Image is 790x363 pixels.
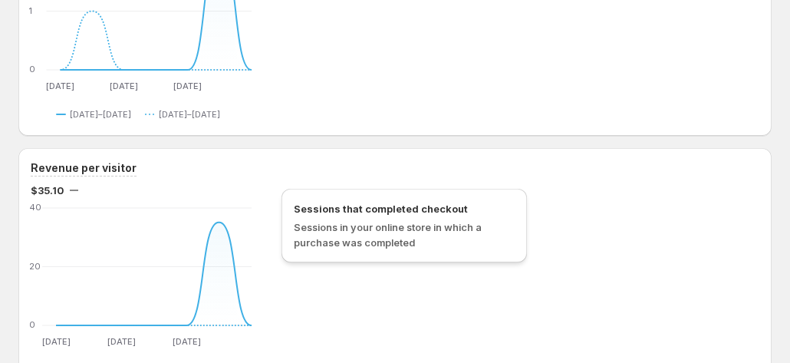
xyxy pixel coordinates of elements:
[46,81,74,91] text: [DATE]
[294,221,482,249] span: Sessions in your online store in which a purchase was completed
[173,336,201,347] text: [DATE]
[145,105,226,124] button: [DATE]–[DATE]
[294,201,515,216] span: Sessions that completed checkout
[42,336,71,347] text: [DATE]
[29,202,41,213] text: 40
[70,108,131,120] span: [DATE]–[DATE]
[31,183,64,198] span: $35.10
[31,160,137,176] h3: Revenue per visitor
[107,336,136,347] text: [DATE]
[173,81,202,91] text: [DATE]
[56,105,137,124] button: [DATE]–[DATE]
[29,261,41,272] text: 20
[29,64,35,74] text: 0
[29,5,32,16] text: 1
[159,108,220,120] span: [DATE]–[DATE]
[29,319,35,330] text: 0
[110,81,138,91] text: [DATE]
